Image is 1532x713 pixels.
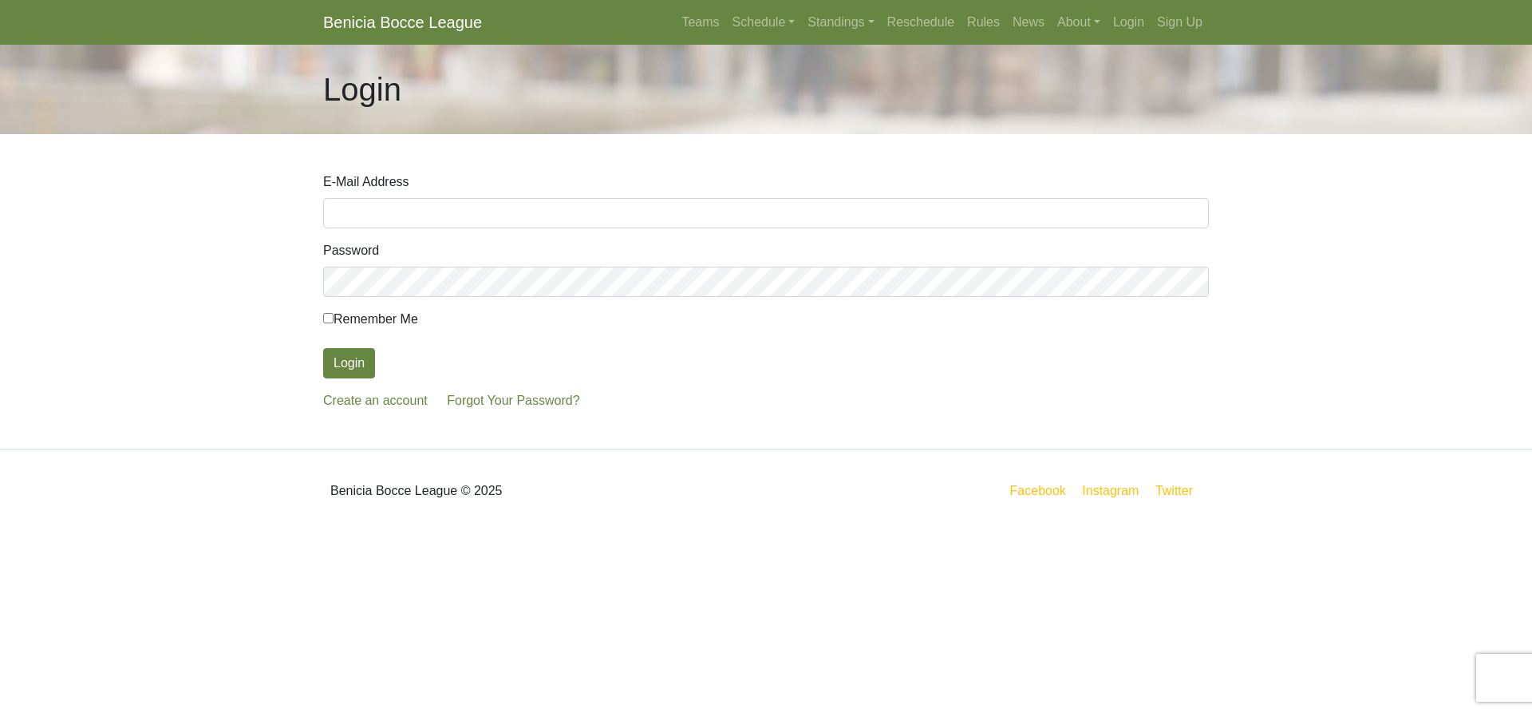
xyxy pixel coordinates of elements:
[323,6,482,38] a: Benicia Bocce League
[323,310,418,329] label: Remember Me
[323,348,375,378] button: Login
[447,394,579,407] a: Forgot Your Password?
[1051,6,1107,38] a: About
[675,6,725,38] a: Teams
[1007,481,1069,501] a: Facebook
[323,394,428,407] a: Create an account
[1006,6,1051,38] a: News
[323,241,379,260] label: Password
[1151,6,1209,38] a: Sign Up
[801,6,880,38] a: Standings
[726,6,802,38] a: Schedule
[1152,481,1206,501] a: Twitter
[1107,6,1151,38] a: Login
[323,172,409,192] label: E-Mail Address
[323,70,401,109] h1: Login
[323,313,334,323] input: Remember Me
[1079,481,1142,501] a: Instagram
[311,462,766,520] div: Benicia Bocce League © 2025
[881,6,961,38] a: Reschedule
[961,6,1006,38] a: Rules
